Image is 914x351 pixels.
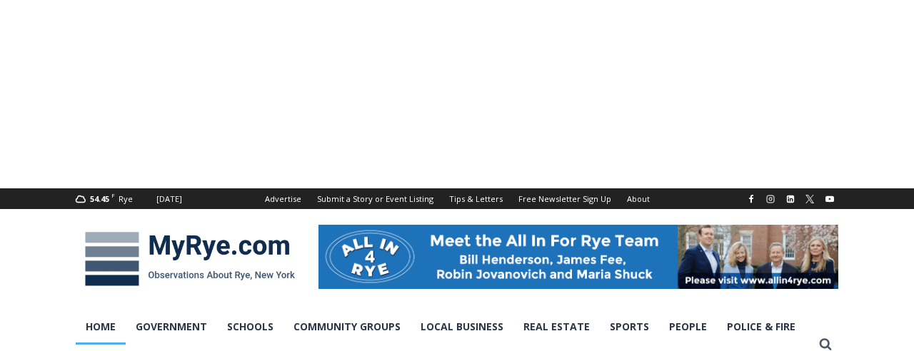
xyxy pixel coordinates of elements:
[619,188,658,209] a: About
[90,193,109,204] span: 54.45
[257,188,309,209] a: Advertise
[441,188,511,209] a: Tips & Letters
[119,193,133,205] div: Rye
[156,193,182,205] div: [DATE]
[743,190,760,208] a: Facebook
[318,225,838,289] img: All in for Rye
[659,309,717,345] a: People
[309,188,441,209] a: Submit a Story or Event Listing
[513,309,600,345] a: Real Estate
[411,309,513,345] a: Local Business
[217,309,283,345] a: Schools
[76,309,126,345] a: Home
[801,190,818,208] a: X
[76,222,304,296] img: MyRye.com
[821,190,838,208] a: YouTube
[762,190,779,208] a: Instagram
[782,190,799,208] a: Linkedin
[600,309,659,345] a: Sports
[283,309,411,345] a: Community Groups
[717,309,805,345] a: Police & Fire
[111,191,115,199] span: F
[511,188,619,209] a: Free Newsletter Sign Up
[257,188,658,209] nav: Secondary Navigation
[126,309,217,345] a: Government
